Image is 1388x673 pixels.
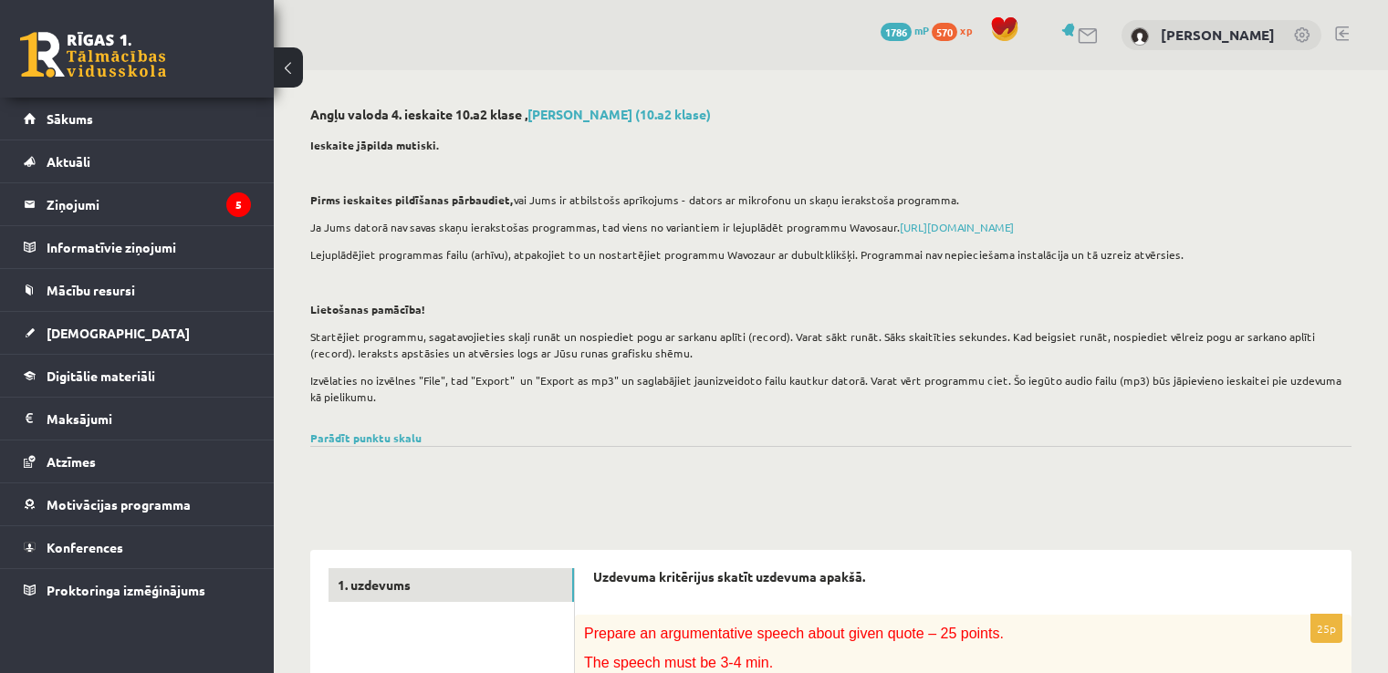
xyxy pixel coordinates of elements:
[593,568,865,585] strong: Uzdevuma kritērijus skatīt uzdevuma apakšā.
[310,328,1342,361] p: Startējiet programmu, sagatavojieties skaļi runāt un nospiediet pogu ar sarkanu aplīti (record). ...
[47,398,251,440] legend: Maksājumi
[24,526,251,568] a: Konferences
[1310,614,1342,643] p: 25p
[24,226,251,268] a: Informatīvie ziņojumi
[310,192,1342,208] p: vai Jums ir atbilstošs aprīkojums - dators ar mikrofonu un skaņu ierakstoša programma.
[932,23,981,37] a: 570 xp
[24,269,251,311] a: Mācību resursi
[24,569,251,611] a: Proktoringa izmēģinājums
[584,655,773,670] span: The speech must be 3-4 min.
[47,539,123,555] span: Konferences
[932,23,957,41] span: 570
[47,153,90,170] span: Aktuāli
[584,626,1004,641] span: Prepare an argumentative speech about given quote – 25 points.
[960,23,972,37] span: xp
[47,368,155,384] span: Digitālie materiāli
[47,110,93,127] span: Sākums
[914,23,929,37] span: mP
[24,440,251,482] a: Atzīmes
[310,107,1351,122] h2: Angļu valoda 4. ieskaite 10.a2 klase ,
[47,453,96,470] span: Atzīmes
[47,183,251,225] legend: Ziņojumi
[47,325,190,341] span: [DEMOGRAPHIC_DATA]
[47,282,135,298] span: Mācību resursi
[47,496,191,513] span: Motivācijas programma
[310,372,1342,405] p: Izvēlaties no izvēlnes "File", tad "Export" un "Export as mp3" un saglabājiet jaunizveidoto failu...
[47,582,205,598] span: Proktoringa izmēģinājums
[24,483,251,525] a: Motivācijas programma
[310,302,425,316] strong: Lietošanas pamācība!
[329,568,574,602] a: 1. uzdevums
[226,192,251,217] i: 5
[24,398,251,440] a: Maksājumi
[24,140,251,182] a: Aktuāli
[881,23,929,37] a: 1786 mP
[881,23,912,41] span: 1786
[310,219,1342,235] p: Ja Jums datorā nav savas skaņu ierakstošas programmas, tad viens no variantiem ir lejuplādēt prog...
[310,192,514,207] strong: Pirms ieskaites pildīšanas pārbaudiet,
[1161,26,1275,44] a: [PERSON_NAME]
[310,246,1342,263] p: Lejuplādējiet programmas failu (arhīvu), atpakojiet to un nostartējiet programmu Wavozaur ar dubu...
[24,183,251,225] a: Ziņojumi5
[310,430,422,445] a: Parādīt punktu skalu
[47,226,251,268] legend: Informatīvie ziņojumi
[24,98,251,140] a: Sākums
[527,106,711,122] a: [PERSON_NAME] (10.a2 klase)
[900,220,1014,234] a: [URL][DOMAIN_NAME]
[310,138,440,152] strong: Ieskaite jāpilda mutiski.
[24,355,251,397] a: Digitālie materiāli
[1131,27,1149,46] img: Bernards Zariņš
[24,312,251,354] a: [DEMOGRAPHIC_DATA]
[20,32,166,78] a: Rīgas 1. Tālmācības vidusskola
